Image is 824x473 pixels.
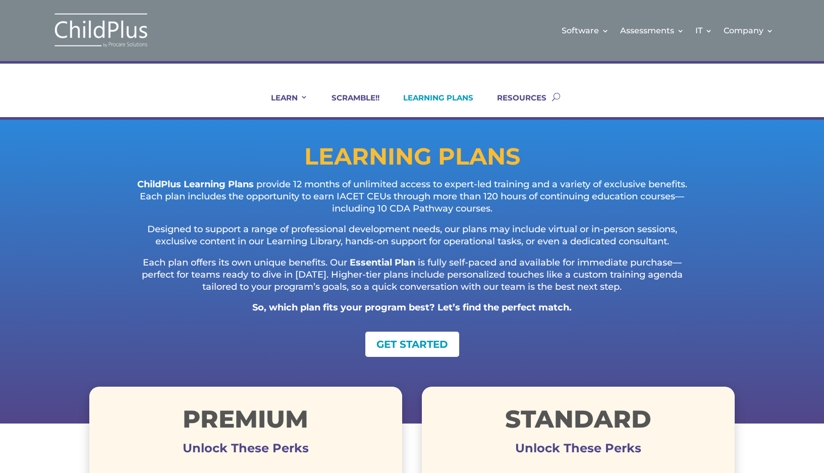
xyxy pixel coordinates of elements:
a: GET STARTED [365,332,459,357]
h3: Unlock These Perks [422,448,735,453]
strong: ChildPlus Learning Plans [137,179,254,190]
a: Software [562,10,609,51]
h1: STANDARD [422,407,735,436]
a: SCRAMBLE!! [319,93,379,117]
p: Each plan offers its own unique benefits. Our is fully self-paced and available for immediate pur... [130,257,695,302]
p: Designed to support a range of professional development needs, our plans may include virtual or i... [130,224,695,257]
a: LEARN [258,93,308,117]
a: Assessments [620,10,684,51]
p: provide 12 months of unlimited access to expert-led training and a variety of exclusive benefits.... [130,179,695,224]
h1: LEARNING PLANS [89,145,735,173]
h3: Unlock These Perks [89,448,403,453]
h1: Premium [89,407,403,436]
strong: So, which plan fits your program best? Let’s find the perfect match. [252,302,572,313]
strong: Essential Plan [350,257,415,268]
a: IT [695,10,712,51]
a: LEARNING PLANS [391,93,473,117]
a: Company [724,10,774,51]
a: RESOURCES [484,93,546,117]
